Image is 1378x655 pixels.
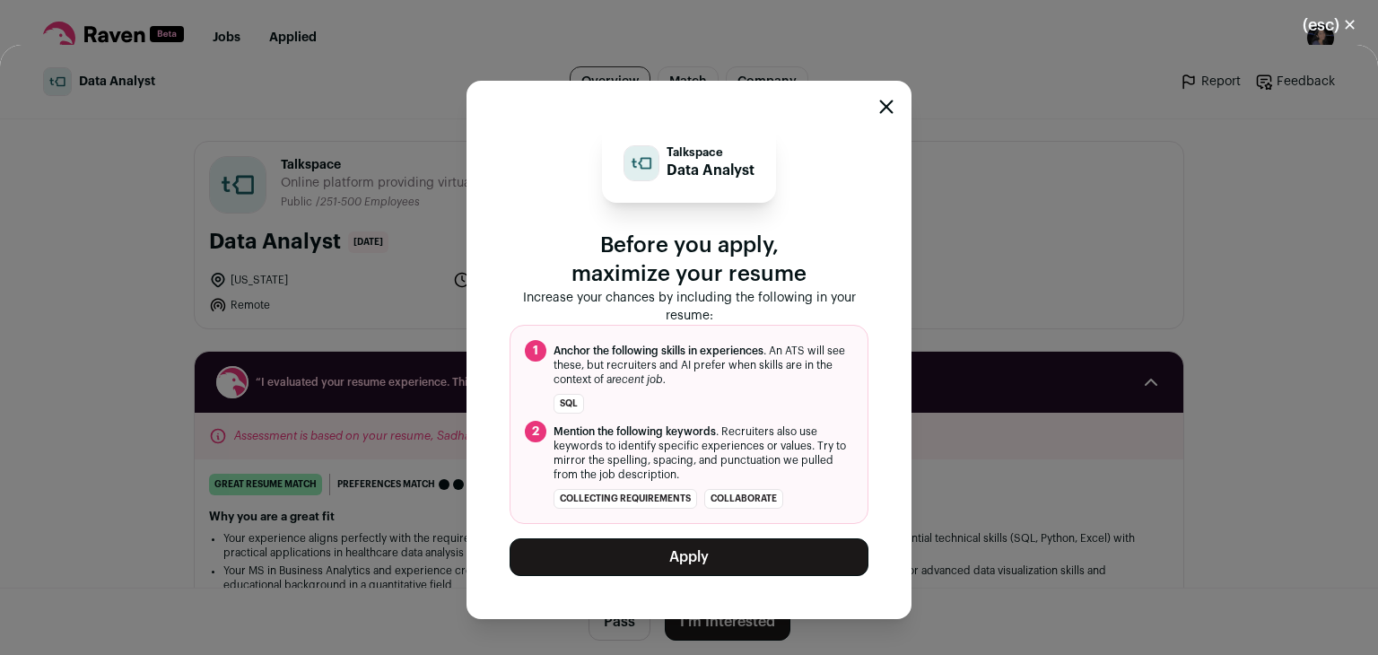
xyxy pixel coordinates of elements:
[554,394,584,414] li: SQL
[879,100,894,114] button: Close modal
[525,340,546,362] span: 1
[554,344,853,387] span: . An ATS will see these, but recruiters and AI prefer when skills are in the context of a
[510,538,868,576] button: Apply
[525,421,546,442] span: 2
[554,424,853,482] span: . Recruiters also use keywords to identify specific experiences or values. Try to mirror the spel...
[1281,5,1378,45] button: Close modal
[612,374,666,385] i: recent job.
[510,231,868,289] p: Before you apply, maximize your resume
[510,289,868,325] p: Increase your chances by including the following in your resume:
[704,489,783,509] li: collaborate
[624,146,658,180] img: 1ff36c6deabf4564315395b78a01064d4217b49cacf5e0696b0edbc6e7a969ff.jpg
[554,426,716,437] span: Mention the following keywords
[667,145,754,160] p: Talkspace
[554,489,697,509] li: collecting requirements
[554,345,763,356] span: Anchor the following skills in experiences
[667,160,754,181] p: Data Analyst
